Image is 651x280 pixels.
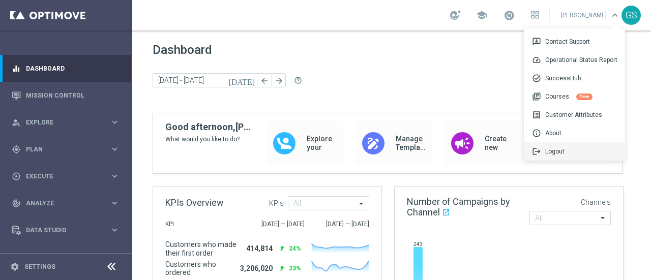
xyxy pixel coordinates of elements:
[26,55,120,82] a: Dashboard
[12,199,21,208] i: track_changes
[532,74,545,83] span: task_alt
[524,33,625,51] a: 3pContact Support
[110,171,120,181] i: keyboard_arrow_right
[524,69,625,87] a: task_altSuccessHub
[532,147,545,156] span: logout
[524,106,625,124] a: list_altCustomer Attributes
[12,145,110,154] div: Plan
[26,200,110,206] span: Analyze
[12,118,110,127] div: Explore
[476,10,487,21] span: school
[110,225,120,235] i: keyboard_arrow_right
[524,124,625,142] a: infoAbout
[12,64,21,73] i: equalizer
[532,92,545,101] span: library_books
[26,82,120,109] a: Mission Control
[12,145,21,154] i: gps_fixed
[110,117,120,127] i: keyboard_arrow_right
[524,106,625,124] div: Customer Attributes
[11,118,120,127] button: person_search Explore keyboard_arrow_right
[532,129,545,138] span: info
[26,146,110,152] span: Plan
[532,37,545,46] span: 3p
[524,33,625,51] div: Contact Support
[11,65,120,73] button: equalizer Dashboard
[11,226,120,234] button: Data Studio keyboard_arrow_right
[110,198,120,208] i: keyboard_arrow_right
[524,87,625,106] div: Courses
[524,87,625,106] a: library_booksCoursesNew
[524,142,625,161] div: Logout
[11,199,120,207] button: track_changes Analyze keyboard_arrow_right
[532,55,545,65] span: speed
[26,119,110,126] span: Explore
[12,55,120,82] div: Dashboard
[11,145,120,153] button: gps_fixed Plan keyboard_arrow_right
[12,199,110,208] div: Analyze
[12,243,120,270] div: Optibot
[12,226,110,235] div: Data Studio
[576,94,593,100] div: New
[524,51,625,69] a: speedOperational Status Report
[524,142,625,161] a: logoutLogout
[110,144,120,154] i: keyboard_arrow_right
[532,110,545,119] span: list_alt
[560,8,622,23] a: [PERSON_NAME]keyboard_arrow_down 3pContact Support speedOperational Status Report task_altSuccess...
[12,82,120,109] div: Mission Control
[12,253,21,262] i: lightbulb
[11,91,120,100] button: Mission Control
[12,172,110,181] div: Execute
[524,51,625,69] div: Operational Status Report
[12,172,21,181] i: play_circle_outline
[24,264,55,270] a: Settings
[524,69,625,87] div: SuccessHub
[26,243,106,270] a: Optibot
[524,124,625,142] div: About
[11,172,120,180] button: play_circle_outline Execute keyboard_arrow_right
[10,262,19,271] i: settings
[26,227,110,233] span: Data Studio
[26,173,110,179] span: Execute
[609,10,620,21] span: keyboard_arrow_down
[12,118,21,127] i: person_search
[622,6,641,25] div: GS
